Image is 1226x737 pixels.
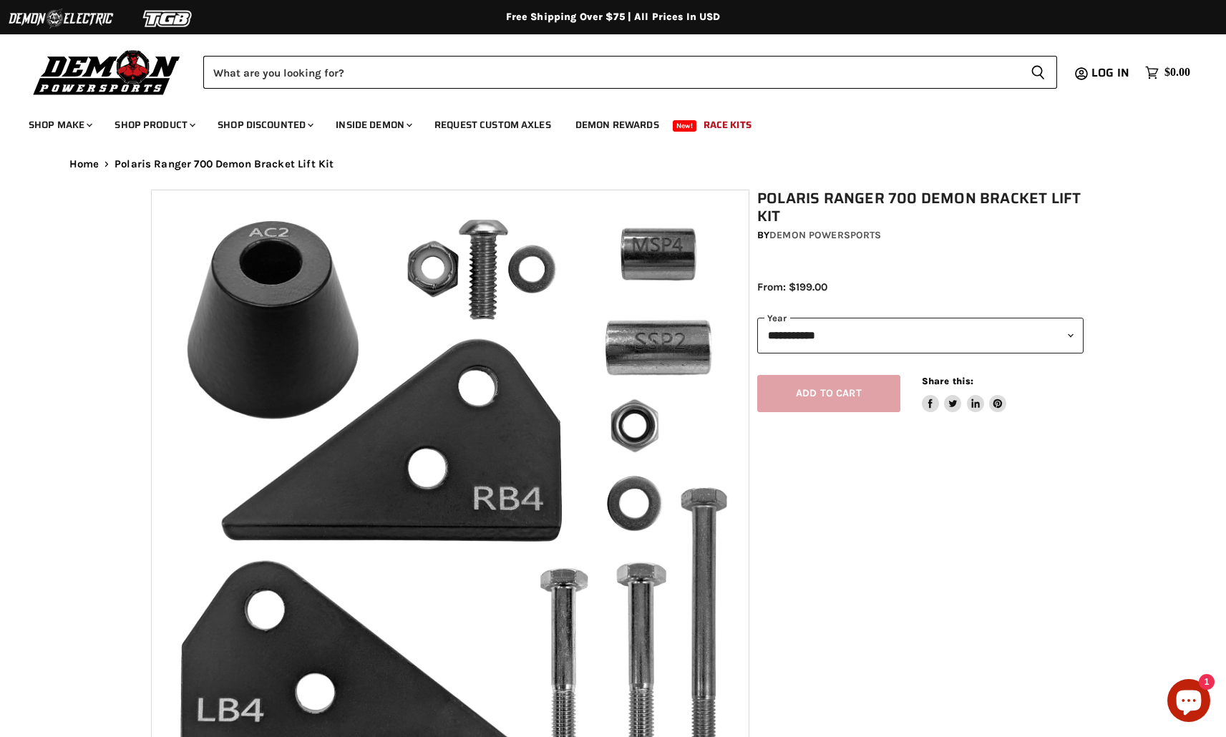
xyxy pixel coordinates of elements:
[115,5,222,32] img: TGB Logo 2
[757,228,1084,243] div: by
[757,280,827,293] span: From: $199.00
[325,110,421,140] a: Inside Demon
[29,47,185,97] img: Demon Powersports
[673,120,697,132] span: New!
[18,110,101,140] a: Shop Make
[769,229,881,241] a: Demon Powersports
[1085,67,1138,79] a: Log in
[203,56,1057,89] form: Product
[757,318,1084,353] select: year
[1164,66,1190,79] span: $0.00
[424,110,562,140] a: Request Custom Axles
[18,104,1187,140] ul: Main menu
[203,56,1019,89] input: Search
[7,5,115,32] img: Demon Electric Logo 2
[115,158,334,170] span: Polaris Ranger 700 Demon Bracket Lift Kit
[922,376,973,386] span: Share this:
[922,375,1007,413] aside: Share this:
[104,110,204,140] a: Shop Product
[41,158,1186,170] nav: Breadcrumbs
[1163,679,1215,726] inbox-online-store-chat: Shopify online store chat
[565,110,670,140] a: Demon Rewards
[1091,64,1129,82] span: Log in
[693,110,762,140] a: Race Kits
[757,190,1084,225] h1: Polaris Ranger 700 Demon Bracket Lift Kit
[41,11,1186,24] div: Free Shipping Over $75 | All Prices In USD
[1019,56,1057,89] button: Search
[207,110,322,140] a: Shop Discounted
[1138,62,1197,83] a: $0.00
[69,158,99,170] a: Home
